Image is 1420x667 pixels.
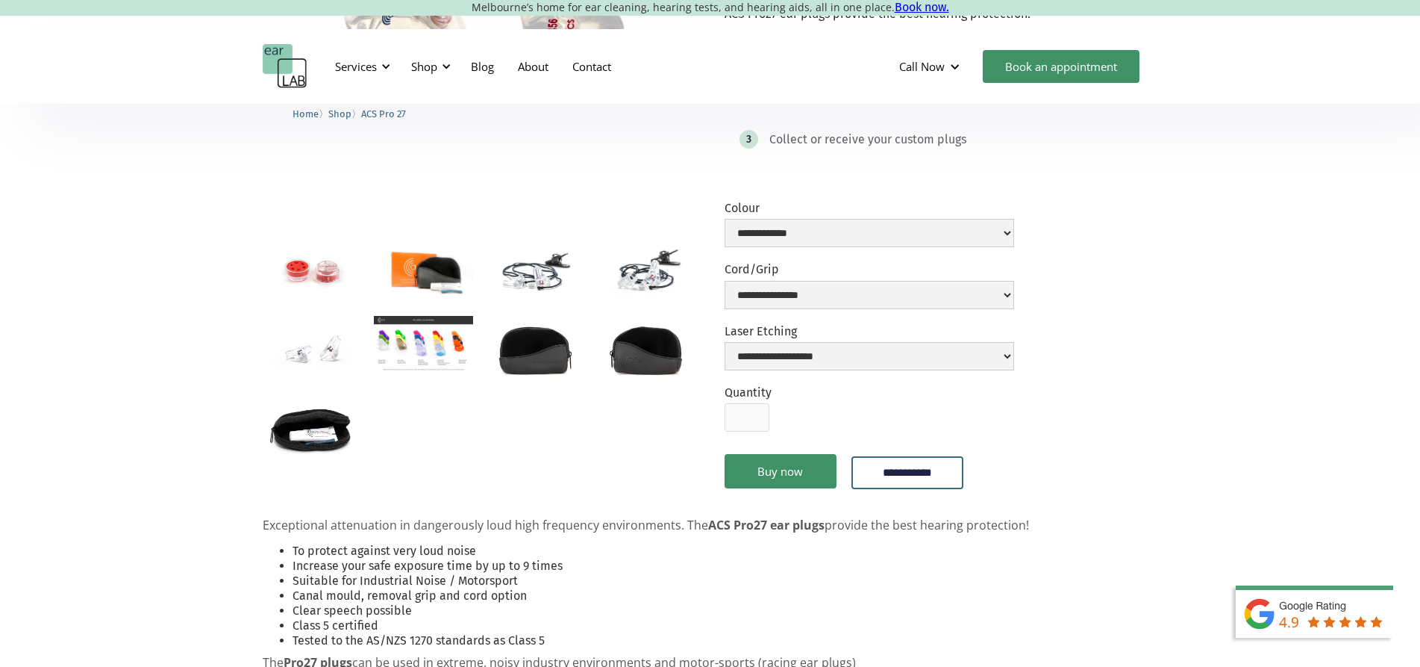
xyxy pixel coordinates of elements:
li: Canal mould, removal grip and cord option [293,589,1158,604]
a: open lightbox [485,316,584,382]
a: open lightbox [263,394,362,459]
span: Shop [328,108,351,120]
a: open lightbox [263,238,362,303]
a: open lightbox [485,238,584,303]
div: Services [326,44,395,89]
a: About [506,45,560,88]
p: Exceptional attenuation in dangerously loud high frequency environments. The provide the best hea... [263,518,1158,533]
div: Call Now [899,59,945,74]
a: open lightbox [596,238,695,303]
div: 3 [746,134,751,145]
a: open lightbox [374,238,473,304]
li: 〉 [293,106,328,122]
li: Increase your safe exposure time by up to 9 times [293,559,1158,574]
li: Clear speech possible [293,604,1158,618]
a: Home [293,106,319,120]
li: 〉 [328,106,361,122]
label: Colour [725,201,1014,215]
div: Shop [402,44,455,89]
label: Laser Etching [725,324,1014,338]
a: open lightbox [263,316,362,382]
a: Book an appointment [983,50,1139,83]
a: open lightbox [374,316,473,372]
a: home [263,44,307,89]
span: ACS Pro 27 [361,108,406,120]
li: Class 5 certified [293,618,1158,633]
label: Quantity [725,385,772,400]
strong: ACS Pro27 ear plugs [708,517,825,533]
div: Services [335,59,377,74]
span: Home [293,108,319,120]
div: Call Now [887,44,975,89]
div: Collect or receive your custom plugs [769,132,966,147]
a: Blog [459,45,506,88]
a: Shop [328,106,351,120]
a: ACS Pro 27 [361,106,406,120]
label: Cord/Grip [725,262,1014,276]
a: Buy now [725,454,836,488]
li: Suitable for Industrial Noise / Motorsport [293,574,1158,589]
div: Shop [411,59,437,74]
li: To protect against very loud noise [293,544,1158,559]
a: Contact [560,45,623,88]
a: open lightbox [596,316,695,382]
li: Tested to the AS/NZS 1270 standards as Class 5 [293,633,1158,648]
